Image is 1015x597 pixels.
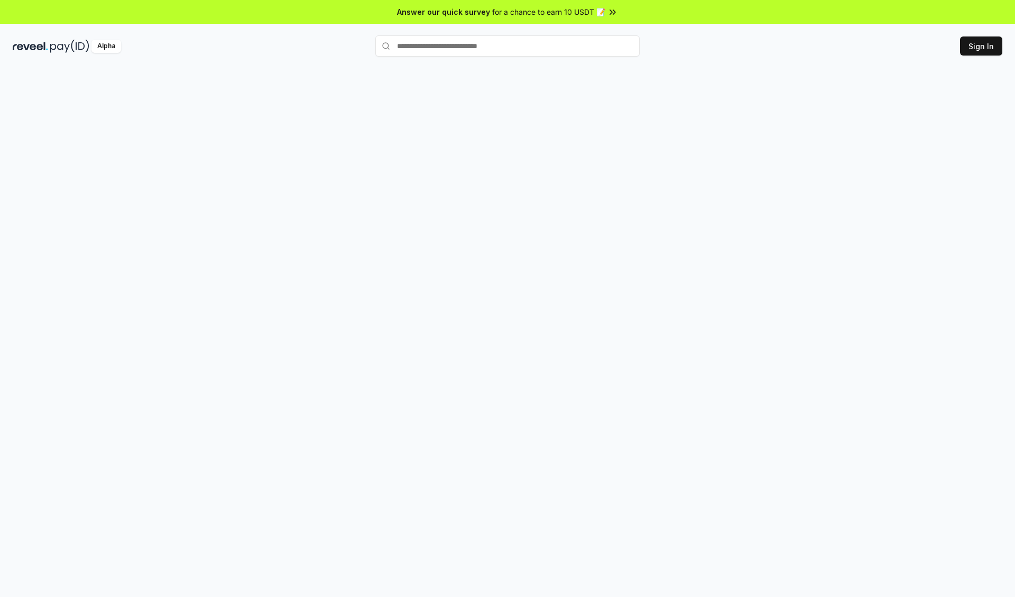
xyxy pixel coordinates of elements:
img: reveel_dark [13,40,48,53]
span: Answer our quick survey [397,6,490,17]
img: pay_id [50,40,89,53]
span: for a chance to earn 10 USDT 📝 [492,6,605,17]
button: Sign In [960,36,1002,56]
div: Alpha [91,40,121,53]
